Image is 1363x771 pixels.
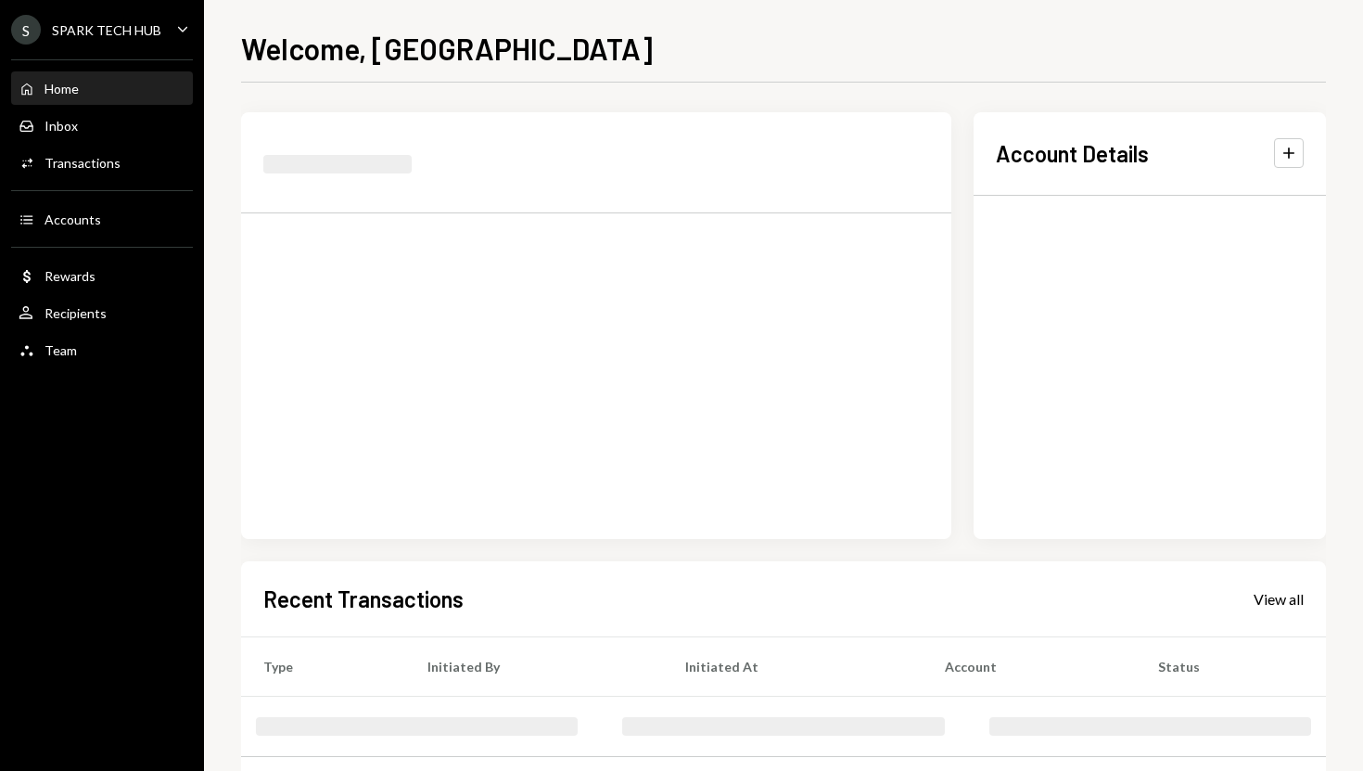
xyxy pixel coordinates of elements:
[1254,590,1304,609] div: View all
[45,342,77,358] div: Team
[52,22,161,38] div: SPARK TECH HUB
[45,81,79,96] div: Home
[11,146,193,179] a: Transactions
[45,212,101,227] div: Accounts
[11,71,193,105] a: Home
[11,109,193,142] a: Inbox
[923,636,1136,696] th: Account
[663,636,923,696] th: Initiated At
[1254,588,1304,609] a: View all
[45,268,96,284] div: Rewards
[11,202,193,236] a: Accounts
[263,584,464,614] h2: Recent Transactions
[11,333,193,366] a: Team
[45,305,107,321] div: Recipients
[241,30,653,67] h1: Welcome, [GEOGRAPHIC_DATA]
[45,155,121,171] div: Transactions
[45,118,78,134] div: Inbox
[996,138,1149,169] h2: Account Details
[241,636,405,696] th: Type
[11,296,193,329] a: Recipients
[11,259,193,292] a: Rewards
[405,636,663,696] th: Initiated By
[1136,636,1326,696] th: Status
[11,15,41,45] div: S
